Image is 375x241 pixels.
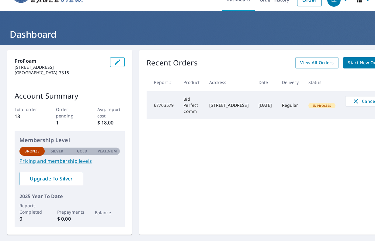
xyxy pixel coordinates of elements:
[204,73,253,91] th: Address
[77,148,87,154] p: Gold
[7,28,368,40] h1: Dashboard
[147,91,179,119] td: 67763579
[277,73,304,91] th: Delivery
[19,193,120,200] p: 2025 Year To Date
[51,148,64,154] p: Silver
[24,148,40,154] p: Bronze
[147,57,198,68] p: Recent Orders
[300,59,334,67] span: View All Orders
[56,106,84,119] p: Order pending
[254,73,277,91] th: Date
[15,57,105,65] p: ProFoam
[19,172,83,185] a: Upgrade To Silver
[15,70,105,75] p: [GEOGRAPHIC_DATA]-7315
[98,148,117,154] p: Platinum
[277,91,304,119] td: Regular
[179,91,204,119] td: Bid Perfect Comm
[304,73,341,91] th: Status
[19,202,45,215] p: Reports Completed
[57,215,82,222] p: $ 0.00
[95,209,120,216] p: Balance
[97,119,125,126] p: $ 18.00
[179,73,204,91] th: Product
[97,106,125,119] p: Avg. report cost
[15,90,125,101] p: Account Summary
[309,103,335,108] span: In Process
[24,175,78,182] span: Upgrade To Silver
[15,65,105,70] p: [STREET_ADDRESS]
[15,113,42,120] p: 18
[147,73,179,91] th: Report #
[19,157,120,165] a: Pricing and membership levels
[15,106,42,113] p: Total order
[209,102,248,108] div: [STREET_ADDRESS]
[56,119,84,126] p: 1
[254,91,277,119] td: [DATE]
[19,215,45,222] p: 0
[57,209,82,215] p: Prepayments
[295,57,339,68] a: View All Orders
[19,136,120,144] p: Membership Level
